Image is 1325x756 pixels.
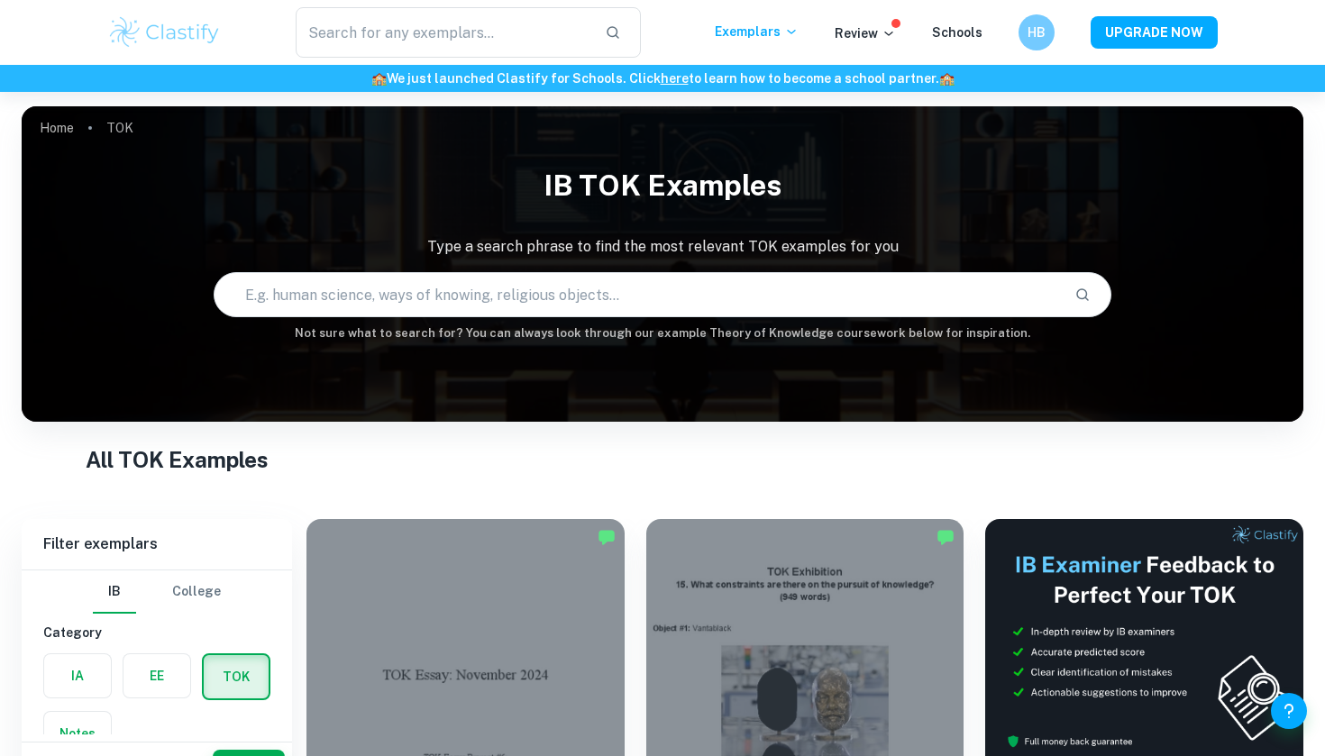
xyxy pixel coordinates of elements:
[93,570,136,614] button: IB
[4,68,1321,88] h6: We just launched Clastify for Schools. Click to learn how to become a school partner.
[22,324,1303,342] h6: Not sure what to search for? You can always look through our example Theory of Knowledge coursewo...
[172,570,221,614] button: College
[22,157,1303,214] h1: IB TOK examples
[44,712,111,755] button: Notes
[598,528,616,546] img: Marked
[215,269,1059,320] input: E.g. human science, ways of knowing, religious objects...
[43,623,270,642] h6: Category
[106,118,133,138] p: TOK
[107,14,222,50] img: Clastify logo
[835,23,896,43] p: Review
[123,654,190,697] button: EE
[86,443,1239,476] h1: All TOK Examples
[40,115,74,141] a: Home
[1067,279,1098,310] button: Search
[715,22,799,41] p: Exemplars
[204,655,269,698] button: TOK
[44,654,111,697] button: IA
[1027,23,1047,42] h6: HB
[22,236,1303,258] p: Type a search phrase to find the most relevant TOK examples for you
[1091,16,1218,49] button: UPGRADE NOW
[939,71,955,86] span: 🏫
[1019,14,1055,50] button: HB
[937,528,955,546] img: Marked
[371,71,387,86] span: 🏫
[1271,693,1307,729] button: Help and Feedback
[22,519,292,569] h6: Filter exemplars
[661,71,689,86] a: here
[93,570,221,614] div: Filter type choice
[296,7,590,58] input: Search for any exemplars...
[932,25,982,40] a: Schools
